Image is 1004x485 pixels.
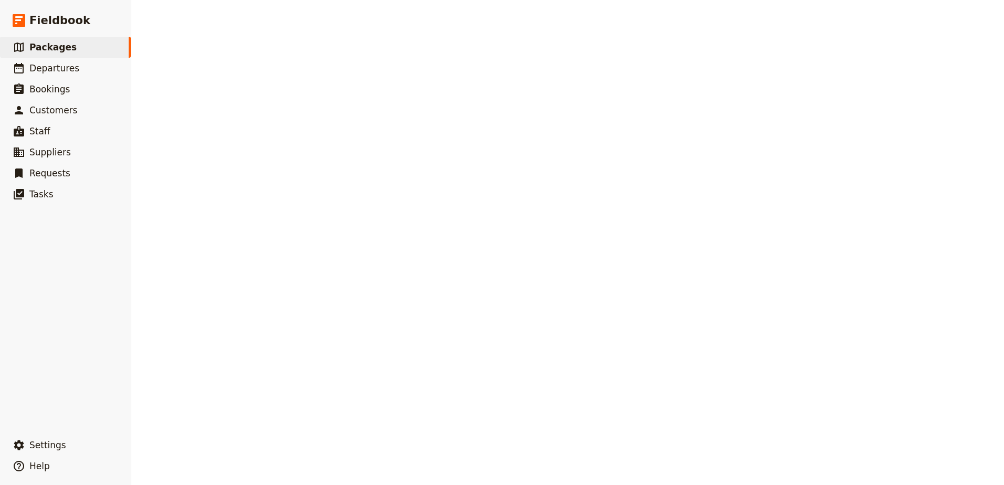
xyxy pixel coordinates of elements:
span: Help [29,461,50,471]
span: Suppliers [29,147,71,157]
span: Customers [29,105,77,115]
span: Staff [29,126,50,136]
span: Requests [29,168,70,178]
span: Tasks [29,189,54,199]
span: Departures [29,63,79,73]
span: Packages [29,42,77,52]
span: Fieldbook [29,13,90,28]
span: Bookings [29,84,70,94]
span: Settings [29,440,66,450]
